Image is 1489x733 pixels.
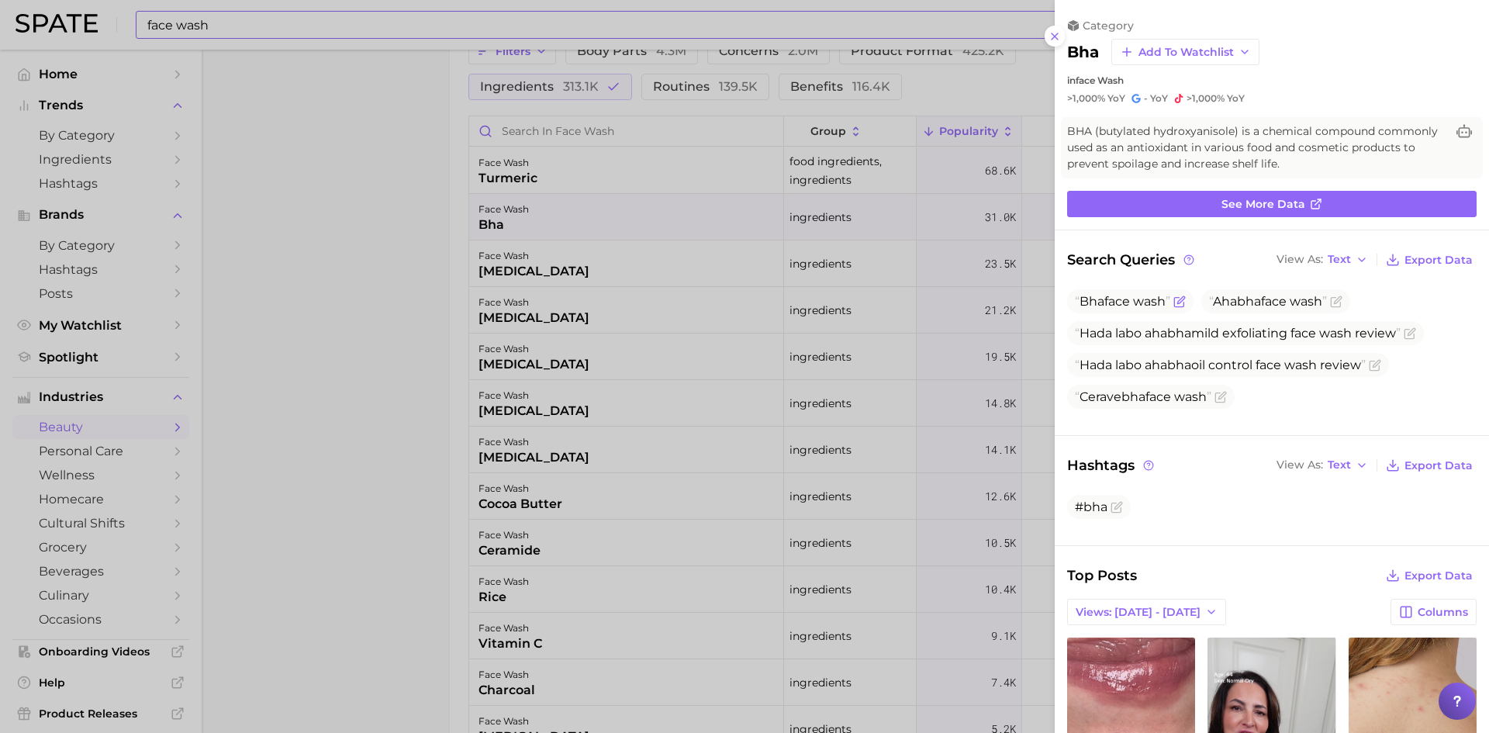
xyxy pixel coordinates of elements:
[1067,191,1477,217] a: See more data
[1209,294,1327,309] span: Aha face wash
[1067,92,1105,104] span: >1,000%
[1144,92,1148,104] span: -
[1075,358,1366,372] span: Hada labo aha oil control face wash review
[1067,123,1446,172] span: BHA (butylated hydroxyanisole) is a chemical compound commonly used as an antioxidant in various ...
[1404,254,1473,267] span: Export Data
[1075,500,1107,514] span: #bha
[1382,455,1477,476] button: Export Data
[1083,19,1134,33] span: category
[1080,294,1104,309] span: Bha
[1404,569,1473,583] span: Export Data
[1138,46,1234,59] span: Add to Watchlist
[1221,198,1305,211] span: See more data
[1076,606,1201,619] span: Views: [DATE] - [DATE]
[1075,389,1211,404] span: Cerave face wash
[1277,255,1323,264] span: View As
[1382,565,1477,586] button: Export Data
[1369,359,1381,372] button: Flag as miscategorized or irrelevant
[1273,250,1372,270] button: View AsText
[1382,249,1477,271] button: Export Data
[1167,358,1191,372] span: bha
[1391,599,1477,625] button: Columns
[1075,294,1170,309] span: face wash
[1187,92,1225,104] span: >1,000%
[1107,92,1125,105] span: YoY
[1075,326,1401,341] span: Hada labo aha mild exfoliating face wash review
[1214,391,1227,403] button: Flag as miscategorized or irrelevant
[1067,249,1197,271] span: Search Queries
[1167,326,1191,341] span: bha
[1150,92,1168,105] span: YoY
[1328,255,1351,264] span: Text
[1404,327,1416,340] button: Flag as miscategorized or irrelevant
[1121,389,1145,404] span: bha
[1277,461,1323,469] span: View As
[1418,606,1468,619] span: Columns
[1273,455,1372,475] button: View AsText
[1330,296,1342,308] button: Flag as miscategorized or irrelevant
[1328,461,1351,469] span: Text
[1173,296,1186,308] button: Flag as miscategorized or irrelevant
[1111,501,1123,513] button: Flag as miscategorized or irrelevant
[1237,294,1261,309] span: bha
[1067,599,1226,625] button: Views: [DATE] - [DATE]
[1067,565,1137,586] span: Top Posts
[1404,459,1473,472] span: Export Data
[1227,92,1245,105] span: YoY
[1067,43,1099,61] h2: bha
[1111,39,1259,65] button: Add to Watchlist
[1067,455,1156,476] span: Hashtags
[1067,74,1477,86] div: in
[1076,74,1124,86] span: face wash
